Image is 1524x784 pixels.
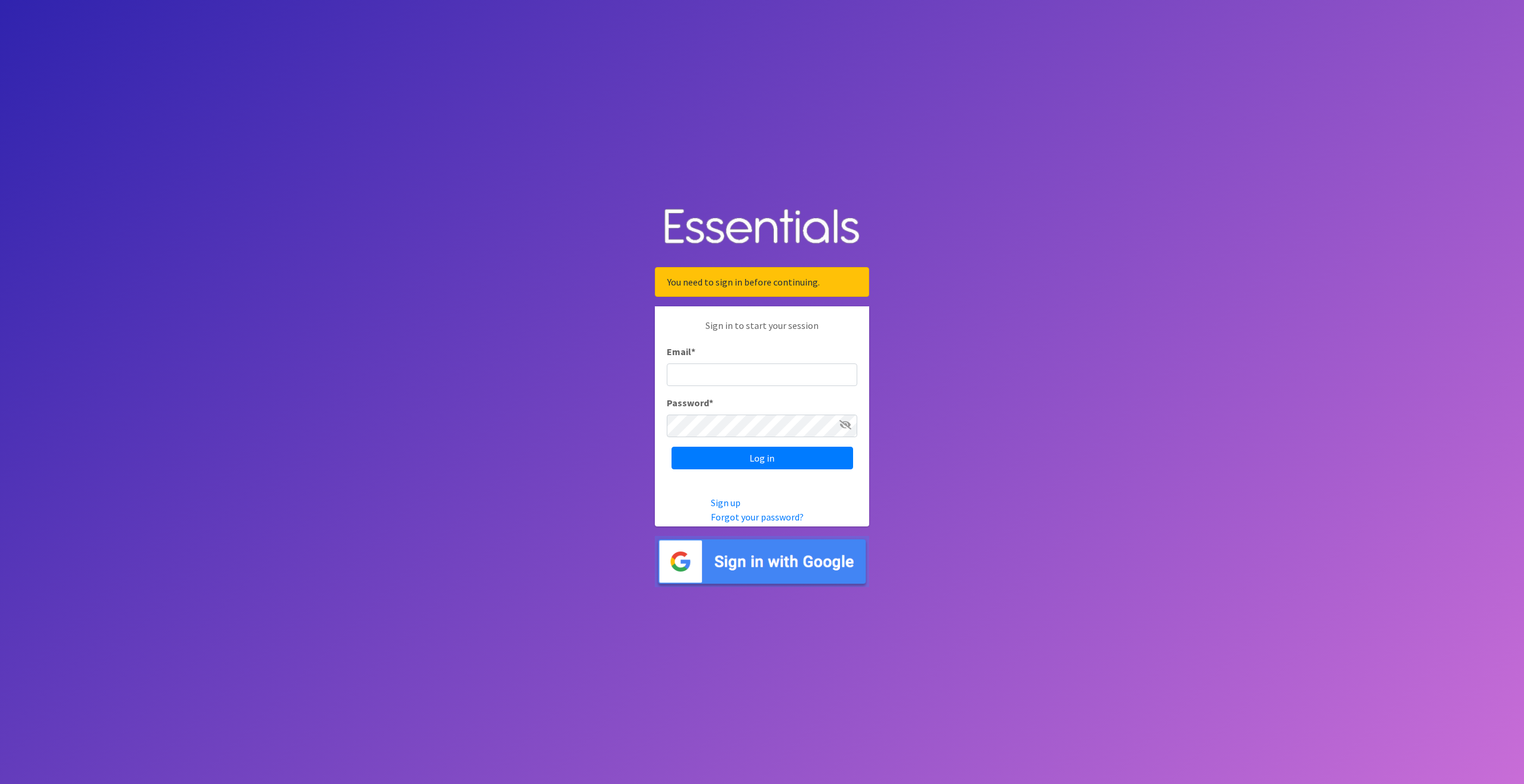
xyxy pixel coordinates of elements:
label: Email [667,344,695,359]
input: Log in [672,447,853,469]
div: You need to sign in before continuing. [655,267,869,297]
abbr: required [709,397,713,409]
label: Password [667,396,713,410]
img: Human Essentials [655,197,869,258]
abbr: required [691,346,695,357]
p: Sign in to start your session [667,318,857,344]
a: Sign up [711,497,741,509]
a: Forgot your password? [711,511,804,523]
img: Sign in with Google [655,536,869,588]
